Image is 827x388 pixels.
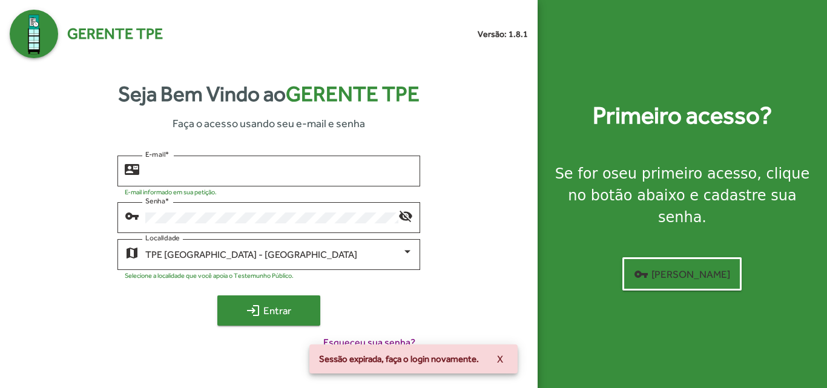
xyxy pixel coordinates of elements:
span: Entrar [228,300,309,321]
span: Gerente TPE [286,82,420,106]
mat-icon: vpn_key [125,208,139,223]
mat-icon: contact_mail [125,162,139,176]
span: X [497,348,503,370]
span: Sessão expirada, faça o login novamente. [319,353,479,365]
mat-hint: Selecione a localidade que você apoia o Testemunho Público. [125,272,294,279]
img: Logo Gerente [10,10,58,58]
mat-hint: E-mail informado em sua petição. [125,188,217,196]
button: Entrar [217,295,320,326]
mat-icon: login [246,303,260,318]
strong: seu primeiro acesso [611,165,757,182]
span: TPE [GEOGRAPHIC_DATA] - [GEOGRAPHIC_DATA] [145,249,357,260]
button: [PERSON_NAME] [622,257,742,291]
button: X [487,348,513,370]
span: Faça o acesso usando seu e-mail e senha [173,115,365,131]
small: Versão: 1.8.1 [478,28,528,41]
span: [PERSON_NAME] [634,263,730,285]
mat-icon: vpn_key [634,267,648,281]
strong: Primeiro acesso? [593,97,772,134]
div: Se for o , clique no botão abaixo e cadastre sua senha. [552,163,812,228]
mat-icon: visibility_off [398,208,413,223]
span: Gerente TPE [67,22,163,45]
mat-icon: map [125,245,139,260]
strong: Seja Bem Vindo ao [118,78,420,110]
